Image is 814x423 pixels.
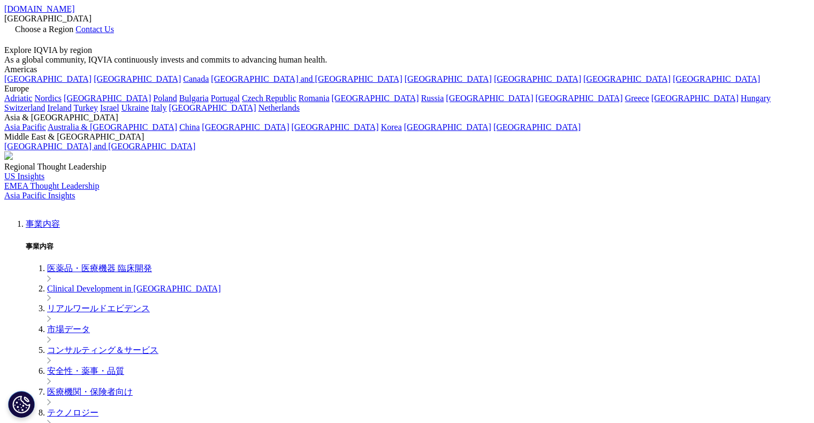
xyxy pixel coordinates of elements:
a: Israel [100,103,119,112]
a: Clinical Development in [GEOGRAPHIC_DATA] [47,284,220,293]
a: Hungary [741,94,771,103]
div: Europe [4,84,810,94]
a: [GEOGRAPHIC_DATA] [64,94,151,103]
a: Contact Us [75,25,114,34]
a: 市場データ [47,325,90,334]
a: [GEOGRAPHIC_DATA] [4,74,92,83]
a: Ukraine [121,103,149,112]
a: Asia Pacific Insights [4,191,75,200]
a: Poland [153,94,177,103]
a: [GEOGRAPHIC_DATA] [169,103,256,112]
div: Asia & [GEOGRAPHIC_DATA] [4,113,810,122]
div: Regional Thought Leadership [4,162,810,172]
a: [GEOGRAPHIC_DATA] [536,94,623,103]
a: [GEOGRAPHIC_DATA] [446,94,533,103]
a: 安全性・薬事・品質 [47,366,124,375]
a: Russia [421,94,444,103]
a: コンサルティング＆サービス [47,345,158,355]
a: Korea [381,122,402,132]
a: Italy [151,103,166,112]
a: [GEOGRAPHIC_DATA] and [GEOGRAPHIC_DATA] [211,74,402,83]
a: [GEOGRAPHIC_DATA] [405,74,492,83]
a: Czech Republic [242,94,296,103]
div: [GEOGRAPHIC_DATA] [4,14,810,24]
a: Switzerland [4,103,45,112]
a: EMEA Thought Leadership [4,181,99,190]
a: [GEOGRAPHIC_DATA] [494,74,581,83]
a: 医薬品・医療機器 臨床開発 [47,264,152,273]
div: As a global community, IQVIA continuously invests and commits to advancing human health. [4,55,810,65]
a: [GEOGRAPHIC_DATA] [673,74,760,83]
div: Middle East & [GEOGRAPHIC_DATA] [4,132,810,142]
a: [GEOGRAPHIC_DATA] [292,122,379,132]
a: Bulgaria [179,94,209,103]
span: Choose a Region [15,25,73,34]
a: Adriatic [4,94,32,103]
a: リアルワールドエビデンス [47,304,150,313]
a: 事業内容 [26,219,60,228]
a: [GEOGRAPHIC_DATA] [94,74,181,83]
a: Canada [183,74,209,83]
a: China [179,122,200,132]
a: Romania [299,94,330,103]
button: Cookie 設定 [8,391,35,418]
a: Asia Pacific [4,122,46,132]
a: テクノロジー [47,408,98,417]
img: 2093_analyzing-data-using-big-screen-display-and-laptop.png [4,151,13,160]
a: [GEOGRAPHIC_DATA] [493,122,581,132]
a: 医療機関・保険者向け [47,387,133,396]
a: US Insights [4,172,44,181]
div: Explore IQVIA by region [4,45,810,55]
a: Turkey [73,103,98,112]
a: Australia & [GEOGRAPHIC_DATA] [48,122,177,132]
a: [GEOGRAPHIC_DATA] [651,94,739,103]
a: [GEOGRAPHIC_DATA] and [GEOGRAPHIC_DATA] [4,142,195,151]
a: [DOMAIN_NAME] [4,4,75,13]
a: Portugal [211,94,240,103]
div: Americas [4,65,810,74]
a: Netherlands [258,103,300,112]
a: Ireland [47,103,71,112]
h5: 事業内容 [26,242,810,251]
a: [GEOGRAPHIC_DATA] [583,74,671,83]
a: [GEOGRAPHIC_DATA] [332,94,419,103]
a: Nordics [34,94,62,103]
a: [GEOGRAPHIC_DATA] [404,122,491,132]
a: Greece [625,94,649,103]
a: [GEOGRAPHIC_DATA] [202,122,289,132]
